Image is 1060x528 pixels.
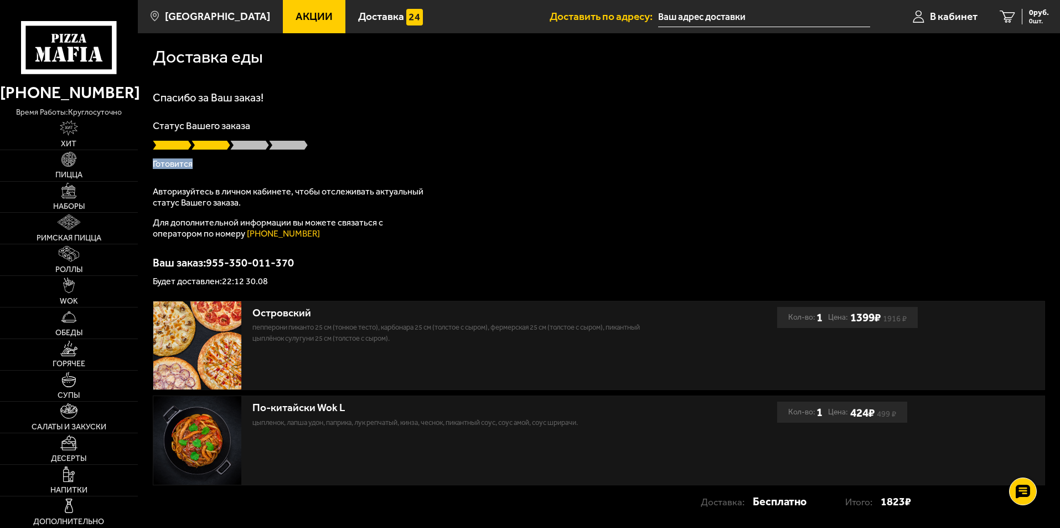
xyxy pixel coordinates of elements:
[658,7,870,27] input: Ваш адрес доставки
[55,266,82,274] span: Роллы
[53,360,85,368] span: Горячее
[358,11,404,22] span: Доставка
[753,491,806,512] strong: Бесплатно
[252,307,670,320] div: Островский
[930,11,978,22] span: В кабинет
[881,491,911,512] strong: 1823 ₽
[55,171,82,179] span: Пицца
[165,11,270,22] span: [GEOGRAPHIC_DATA]
[252,417,670,428] p: цыпленок, лапша удон, паприка, лук репчатый, кинза, чеснок, пикантный соус, соус Амой, соус шрирачи.
[828,402,848,423] span: Цена:
[61,140,76,148] span: Хит
[296,11,333,22] span: Акции
[845,491,881,512] p: Итого:
[153,257,1045,268] p: Ваш заказ: 955-350-011-370
[788,402,823,423] div: Кол-во:
[58,392,80,399] span: Супы
[701,491,753,512] p: Доставка:
[252,402,670,414] div: По-китайски Wok L
[153,92,1045,103] h1: Спасибо за Ваш заказ!
[550,11,658,22] span: Доставить по адресу:
[153,160,1045,168] p: Готовится
[1029,18,1049,24] span: 0 шт.
[1029,9,1049,17] span: 0 руб.
[37,234,101,242] span: Римская пицца
[153,121,1045,131] p: Статус Вашего заказа
[60,298,78,305] span: WOK
[816,402,823,423] b: 1
[32,423,106,431] span: Салаты и закуски
[51,455,86,463] span: Десерты
[252,322,670,344] p: Пепперони Пиканто 25 см (тонкое тесто), Карбонара 25 см (толстое с сыром), Фермерская 25 см (толс...
[55,329,82,337] span: Обеды
[153,277,1045,286] p: Будет доставлен: 22:12 30.08
[53,203,85,211] span: Наборы
[153,186,430,208] p: Авторизуйтесь в личном кабинете, чтобы отслеживать актуальный статус Вашего заказа.
[828,307,848,328] span: Цена:
[33,518,104,526] span: Дополнительно
[850,406,875,419] b: 424 ₽
[50,486,87,494] span: Напитки
[816,307,823,328] b: 1
[788,307,823,328] div: Кол-во:
[883,316,907,321] s: 1916 ₽
[247,228,320,239] a: [PHONE_NUMBER]
[406,9,423,25] img: 15daf4d41897b9f0e9f617042186c801.svg
[658,7,870,27] span: Курляндская улица, 20
[153,217,430,239] p: Для дополнительной информации вы можете связаться с оператором по номеру
[850,310,881,324] b: 1399 ₽
[877,411,896,417] s: 499 ₽
[153,48,263,66] h1: Доставка еды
